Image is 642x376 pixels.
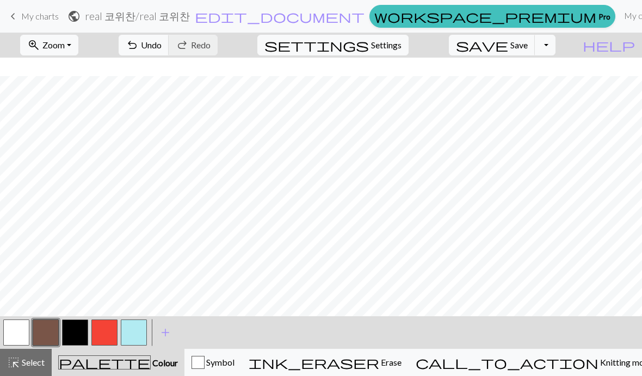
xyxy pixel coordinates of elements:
button: SettingsSettings [257,35,409,55]
a: Pro [369,5,615,28]
button: Erase [242,349,409,376]
span: add [159,325,172,340]
span: Settings [371,39,402,52]
span: Select [20,357,45,367]
span: keyboard_arrow_left [7,9,20,24]
a: My charts [7,7,59,26]
span: zoom_in [27,37,40,53]
span: Save [510,40,528,50]
span: workspace_premium [374,9,596,24]
h2: real 코위찬 / real 코위찬 [85,10,190,22]
span: Erase [379,357,402,367]
button: Save [449,35,535,55]
span: palette [59,355,150,370]
button: Colour [52,349,184,376]
button: Zoom [20,35,78,55]
span: My charts [21,11,59,21]
span: save [456,37,508,53]
span: call_to_action [416,355,598,370]
span: undo [126,37,139,53]
span: Symbol [205,357,234,367]
span: ink_eraser [249,355,379,370]
span: help [583,37,635,53]
span: edit_document [195,9,365,24]
span: settings [264,37,369,53]
button: Undo [119,35,169,55]
span: Zoom [42,40,65,50]
button: Symbol [184,349,242,376]
span: public [67,9,81,24]
span: Undo [141,40,162,50]
span: highlight_alt [7,355,20,370]
i: Settings [264,39,369,52]
span: Colour [151,358,178,368]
